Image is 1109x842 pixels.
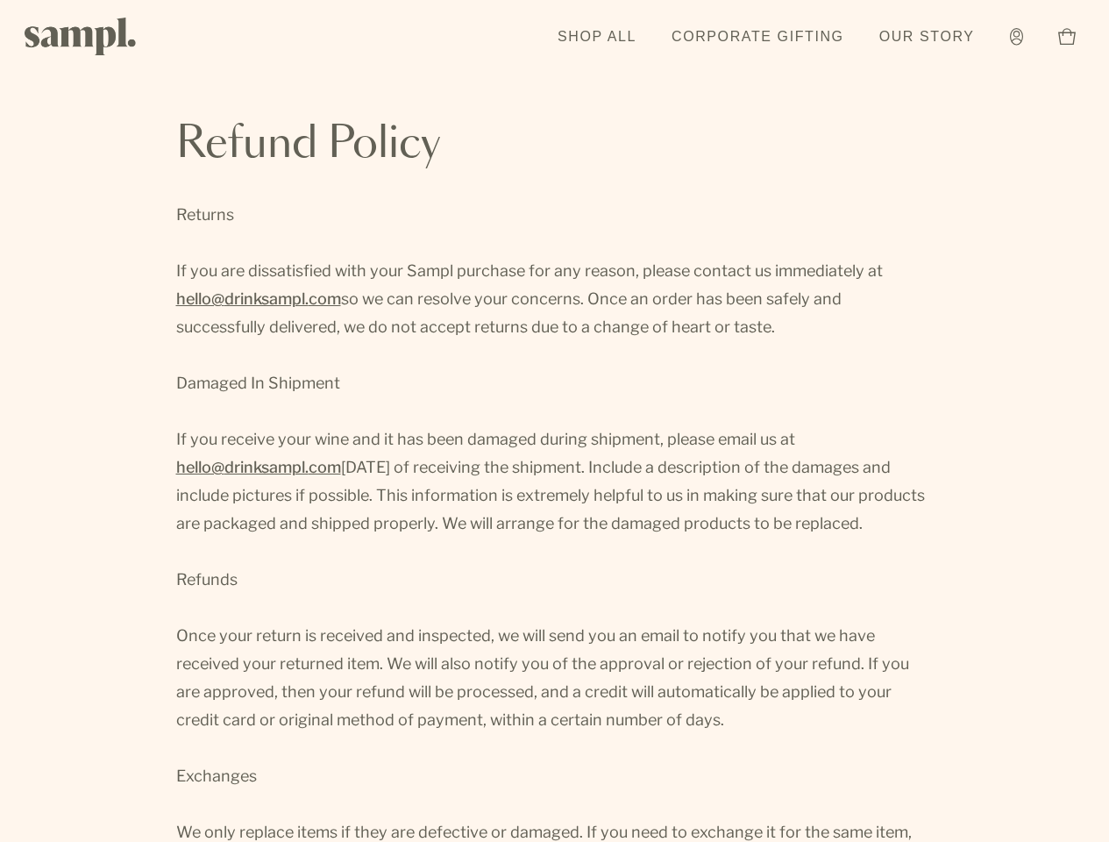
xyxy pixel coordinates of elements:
h1: Refund Policy [176,124,934,166]
a: Corporate Gifting [663,18,853,56]
span: If you are dissatisfied with your Sampl purchase for any reason, please contact us immediately at [176,261,883,280]
span: [DATE] of receiving the shipment. Include a description of the damages and include pictures if po... [176,458,925,532]
span: so we can resolve your concerns. Once an order has been safely and successfully delivered, we do ... [176,289,842,336]
img: Sampl logo [25,18,137,55]
span: Once your return is received and inspected, we will send you an email to notify you that we have ... [176,626,909,729]
a: Shop All [549,18,645,56]
span: If you receive your wine and it has been damaged during shipment, please email us at [176,430,795,448]
span: Exchanges [176,767,257,785]
a: hello@drinksampl.com [176,453,341,482]
a: Our Story [871,18,984,56]
a: hello@drinksampl.com [176,285,341,313]
span: Refunds [176,570,238,589]
span: Returns [176,205,234,224]
span: Damaged In Shipment [176,374,340,392]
